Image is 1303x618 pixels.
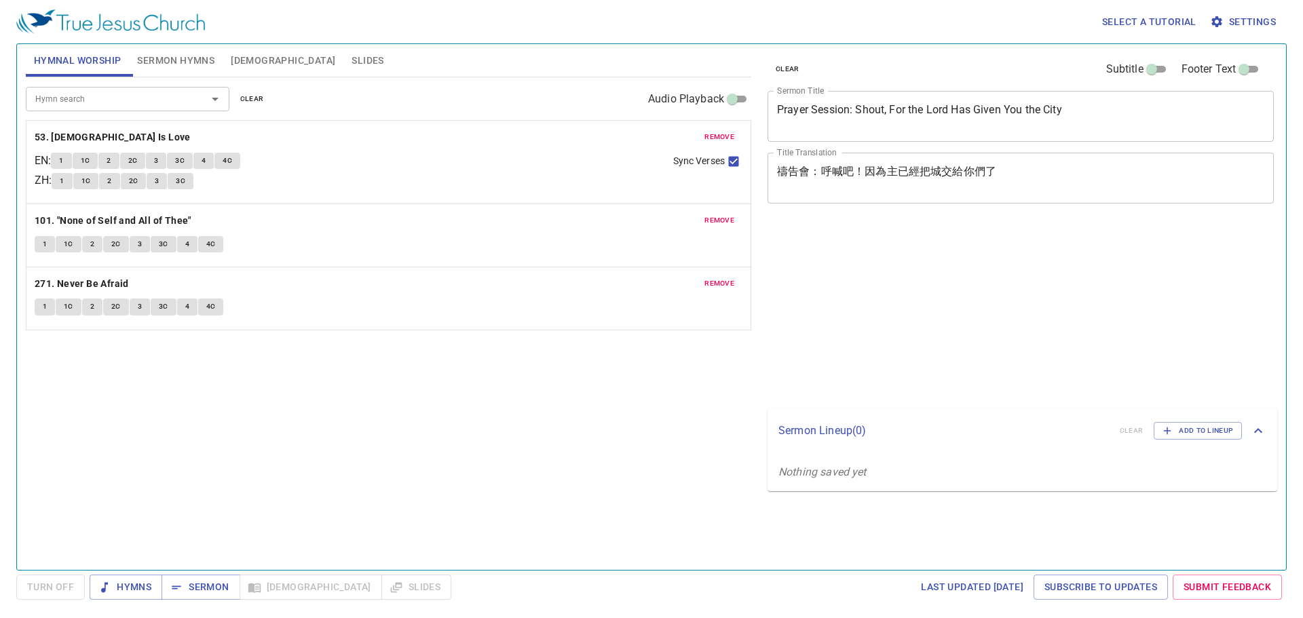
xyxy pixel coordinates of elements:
[137,52,214,69] span: Sermon Hymns
[16,9,205,34] img: True Jesus Church
[648,91,724,107] span: Audio Playback
[159,238,168,250] span: 3C
[59,155,63,167] span: 1
[232,91,272,107] button: clear
[43,301,47,313] span: 1
[185,238,189,250] span: 4
[915,575,1029,600] a: Last updated [DATE]
[696,212,742,229] button: remove
[64,301,73,313] span: 1C
[81,155,90,167] span: 1C
[1102,14,1196,31] span: Select a tutorial
[103,236,129,252] button: 2C
[778,465,867,478] i: Nothing saved yet
[151,298,176,315] button: 3C
[34,52,121,69] span: Hymnal Worship
[231,52,335,69] span: [DEMOGRAPHIC_DATA]
[154,155,158,167] span: 3
[159,301,168,313] span: 3C
[768,408,1277,453] div: Sermon Lineup(0)clearAdd to Lineup
[778,423,1109,439] p: Sermon Lineup ( 0 )
[214,153,240,169] button: 4C
[130,298,150,315] button: 3
[82,236,102,252] button: 2
[155,175,159,187] span: 3
[1207,9,1281,35] button: Settings
[777,165,1264,191] textarea: 禱告會：呼喊吧！因為主已經把城交給你們了
[35,212,191,229] b: 101. "None of Self and All of Thee"
[240,93,264,105] span: clear
[35,212,193,229] button: 101. "None of Self and All of Thee"
[177,236,197,252] button: 4
[90,301,94,313] span: 2
[198,236,224,252] button: 4C
[90,575,162,600] button: Hymns
[35,275,131,292] button: 271. Never Be Afraid
[762,218,1174,403] iframe: from-child
[696,129,742,145] button: remove
[111,238,121,250] span: 2C
[696,275,742,292] button: remove
[704,214,734,227] span: remove
[202,155,206,167] span: 4
[776,63,799,75] span: clear
[206,301,216,313] span: 4C
[1213,14,1276,31] span: Settings
[921,579,1023,596] span: Last updated [DATE]
[35,153,51,169] p: EN :
[111,301,121,313] span: 2C
[168,173,193,189] button: 3C
[147,173,167,189] button: 3
[129,175,138,187] span: 2C
[90,238,94,250] span: 2
[73,153,98,169] button: 1C
[51,153,71,169] button: 1
[81,175,91,187] span: 1C
[176,175,185,187] span: 3C
[185,301,189,313] span: 4
[1044,579,1157,596] span: Subscribe to Updates
[56,298,81,315] button: 1C
[162,575,240,600] button: Sermon
[146,153,166,169] button: 3
[1034,575,1168,600] a: Subscribe to Updates
[138,238,142,250] span: 3
[43,238,47,250] span: 1
[35,236,55,252] button: 1
[56,236,81,252] button: 1C
[704,131,734,143] span: remove
[1154,422,1242,440] button: Add to Lineup
[167,153,193,169] button: 3C
[206,238,216,250] span: 4C
[768,61,808,77] button: clear
[704,277,734,290] span: remove
[121,173,147,189] button: 2C
[1173,575,1282,600] a: Submit Feedback
[35,172,52,189] p: ZH :
[35,298,55,315] button: 1
[151,236,176,252] button: 3C
[673,154,725,168] span: Sync Verses
[177,298,197,315] button: 4
[223,155,232,167] span: 4C
[1182,61,1236,77] span: Footer Text
[777,103,1264,129] textarea: Prayer Session: Shout, For the Lord Has Given You the City
[107,175,111,187] span: 2
[100,579,151,596] span: Hymns
[1097,9,1202,35] button: Select a tutorial
[107,155,111,167] span: 2
[138,301,142,313] span: 3
[60,175,64,187] span: 1
[120,153,146,169] button: 2C
[98,153,119,169] button: 2
[198,298,224,315] button: 4C
[35,129,191,146] b: 53. [DEMOGRAPHIC_DATA] Is Love
[206,90,225,109] button: Open
[52,173,72,189] button: 1
[128,155,138,167] span: 2C
[193,153,214,169] button: 4
[172,579,229,596] span: Sermon
[35,129,193,146] button: 53. [DEMOGRAPHIC_DATA] Is Love
[103,298,129,315] button: 2C
[64,238,73,250] span: 1C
